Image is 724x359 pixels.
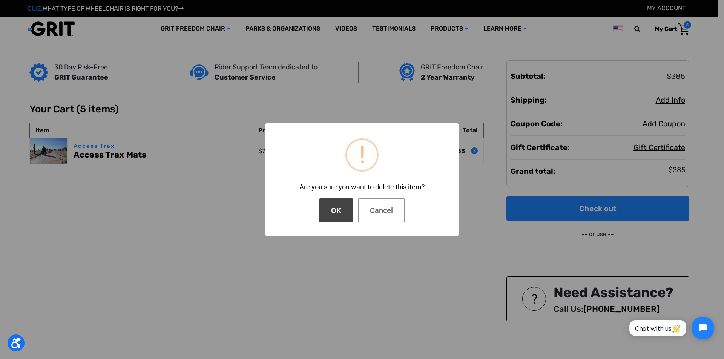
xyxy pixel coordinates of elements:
[284,183,440,191] div: Are you sure you want to delete this item?
[621,310,721,346] iframe: Tidio Chat
[319,198,353,222] button: OK
[358,198,405,222] button: Cancel
[359,140,365,170] div: !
